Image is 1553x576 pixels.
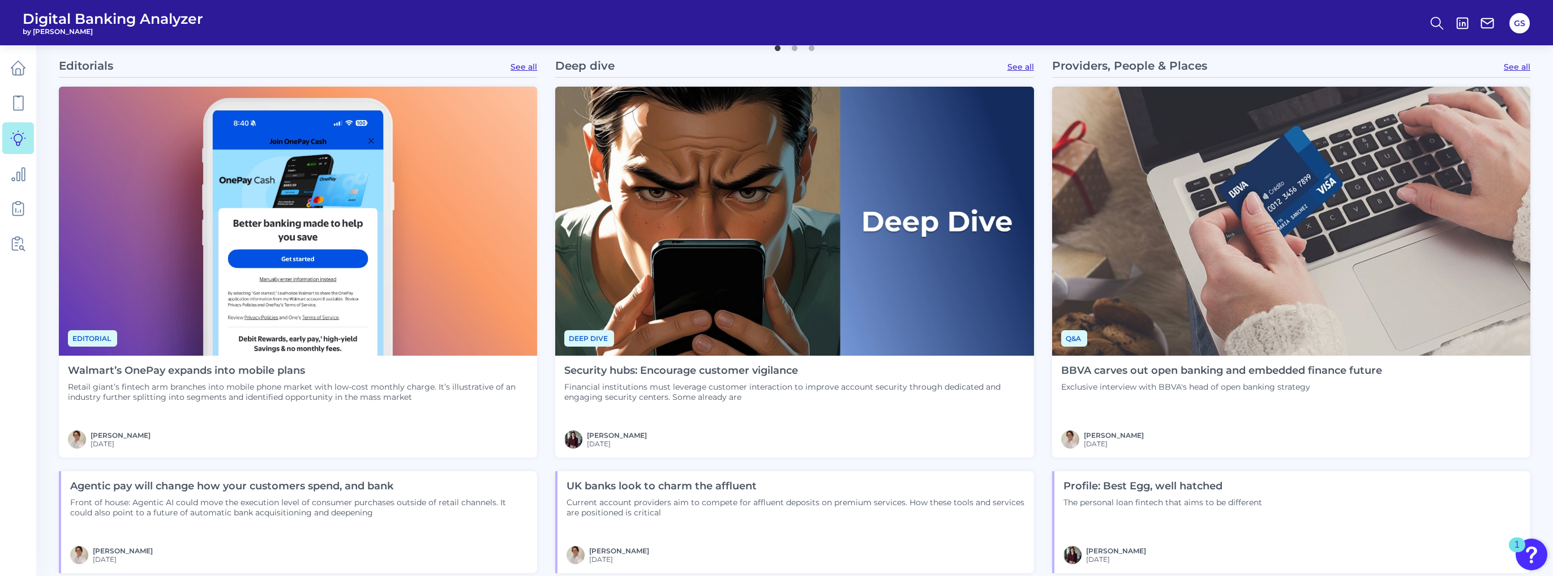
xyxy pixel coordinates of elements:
[1516,539,1547,570] button: Open Resource Center, 1 new notification
[589,555,649,564] span: [DATE]
[1086,555,1146,564] span: [DATE]
[772,40,783,51] button: 1
[23,27,203,36] span: by [PERSON_NAME]
[555,87,1033,356] img: Deep Dives with Right Label.png
[587,440,647,448] span: [DATE]
[1061,365,1382,377] h4: BBVA carves out open banking and embedded finance future
[59,59,113,72] p: Editorials
[789,40,800,51] button: 2
[1509,13,1530,33] button: GS
[806,40,817,51] button: 3
[70,497,528,518] p: Front of house: Agentic AI could move the execution level of consumer purchases outside of retail...
[68,332,117,343] a: Editorial
[564,430,582,449] img: RNFetchBlobTmp_0b8yx2vy2p867rz195sbp4h.png
[1063,480,1262,493] h4: Profile: Best Egg, well hatched
[587,431,647,440] a: [PERSON_NAME]
[567,480,1024,493] h4: UK banks look to charm the affluent
[567,497,1024,518] p: Current account providers aim to compete for affluent deposits on premium services. How these too...
[68,430,86,449] img: MIchael McCaw
[70,480,528,493] h4: Agentic pay will change how your customers spend, and bank
[1061,332,1087,343] a: Q&A
[1086,547,1146,555] a: [PERSON_NAME]
[1063,546,1082,564] img: RNFetchBlobTmp_0b8yx2vy2p867rz195sbp4h.png
[91,431,151,440] a: [PERSON_NAME]
[564,330,614,347] span: Deep dive
[23,10,203,27] span: Digital Banking Analyzer
[1007,62,1034,72] a: See all
[68,382,528,402] p: Retail giant’s fintech arm branches into mobile phone market with low-cost monthly charge. It’s i...
[1061,330,1087,347] span: Q&A
[1063,497,1262,507] p: The personal loan fintech that aims to be different
[59,87,537,356] img: News - Phone (3).png
[68,330,117,347] span: Editorial
[510,62,537,72] a: See all
[567,546,585,564] img: MIchael McCaw
[1052,87,1530,356] img: Tarjeta-de-credito-BBVA.jpg
[555,59,615,72] p: Deep dive
[1504,62,1530,72] a: See all
[70,546,88,564] img: MIchael McCaw
[91,440,151,448] span: [DATE]
[1061,430,1079,449] img: MIchael McCaw
[1515,545,1520,560] div: 1
[1084,431,1144,440] a: [PERSON_NAME]
[93,555,153,564] span: [DATE]
[93,547,153,555] a: [PERSON_NAME]
[1052,59,1207,72] p: Providers, People & Places
[68,365,528,377] h4: Walmart’s OnePay expands into mobile plans
[589,547,649,555] a: [PERSON_NAME]
[1084,440,1144,448] span: [DATE]
[1061,382,1382,392] p: Exclusive interview with BBVA's head of open banking strategy
[564,382,1024,402] p: Financial institutions must leverage customer interaction to improve account security through ded...
[564,332,614,343] a: Deep dive
[564,365,1024,377] h4: Security hubs: Encourage customer vigilance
